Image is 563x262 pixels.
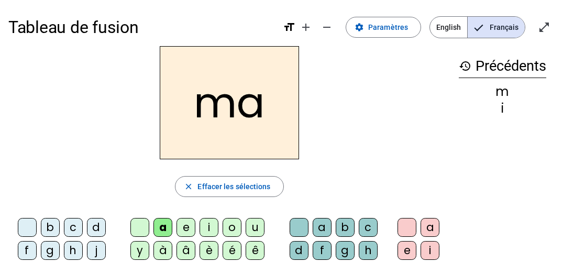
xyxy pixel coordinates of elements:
[398,241,416,260] div: e
[290,241,308,260] div: d
[355,23,364,32] mat-icon: settings
[18,241,37,260] div: f
[246,241,264,260] div: ê
[197,180,270,193] span: Effacer les sélections
[459,85,546,98] div: m
[87,218,106,237] div: d
[87,241,106,260] div: j
[283,21,295,34] mat-icon: format_size
[64,241,83,260] div: h
[200,218,218,237] div: i
[153,241,172,260] div: à
[336,218,355,237] div: b
[200,241,218,260] div: è
[184,182,193,191] mat-icon: close
[359,241,378,260] div: h
[41,241,60,260] div: g
[176,241,195,260] div: â
[160,46,299,159] h2: ma
[8,10,274,44] h1: Tableau de fusion
[313,218,332,237] div: a
[130,241,149,260] div: y
[421,241,439,260] div: i
[459,54,546,78] h3: Précédents
[313,241,332,260] div: f
[346,17,421,38] button: Paramètres
[538,21,550,34] mat-icon: open_in_full
[459,60,471,72] mat-icon: history
[246,218,264,237] div: u
[64,218,83,237] div: c
[300,21,312,34] mat-icon: add
[468,17,525,38] span: Français
[430,17,467,38] span: English
[534,17,555,38] button: Entrer en plein écran
[459,102,546,115] div: i
[223,218,241,237] div: o
[368,21,408,34] span: Paramètres
[359,218,378,237] div: c
[153,218,172,237] div: a
[321,21,333,34] mat-icon: remove
[429,16,525,38] mat-button-toggle-group: Language selection
[316,17,337,38] button: Diminuer la taille de la police
[41,218,60,237] div: b
[175,176,283,197] button: Effacer les sélections
[421,218,439,237] div: a
[336,241,355,260] div: g
[295,17,316,38] button: Augmenter la taille de la police
[223,241,241,260] div: é
[176,218,195,237] div: e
